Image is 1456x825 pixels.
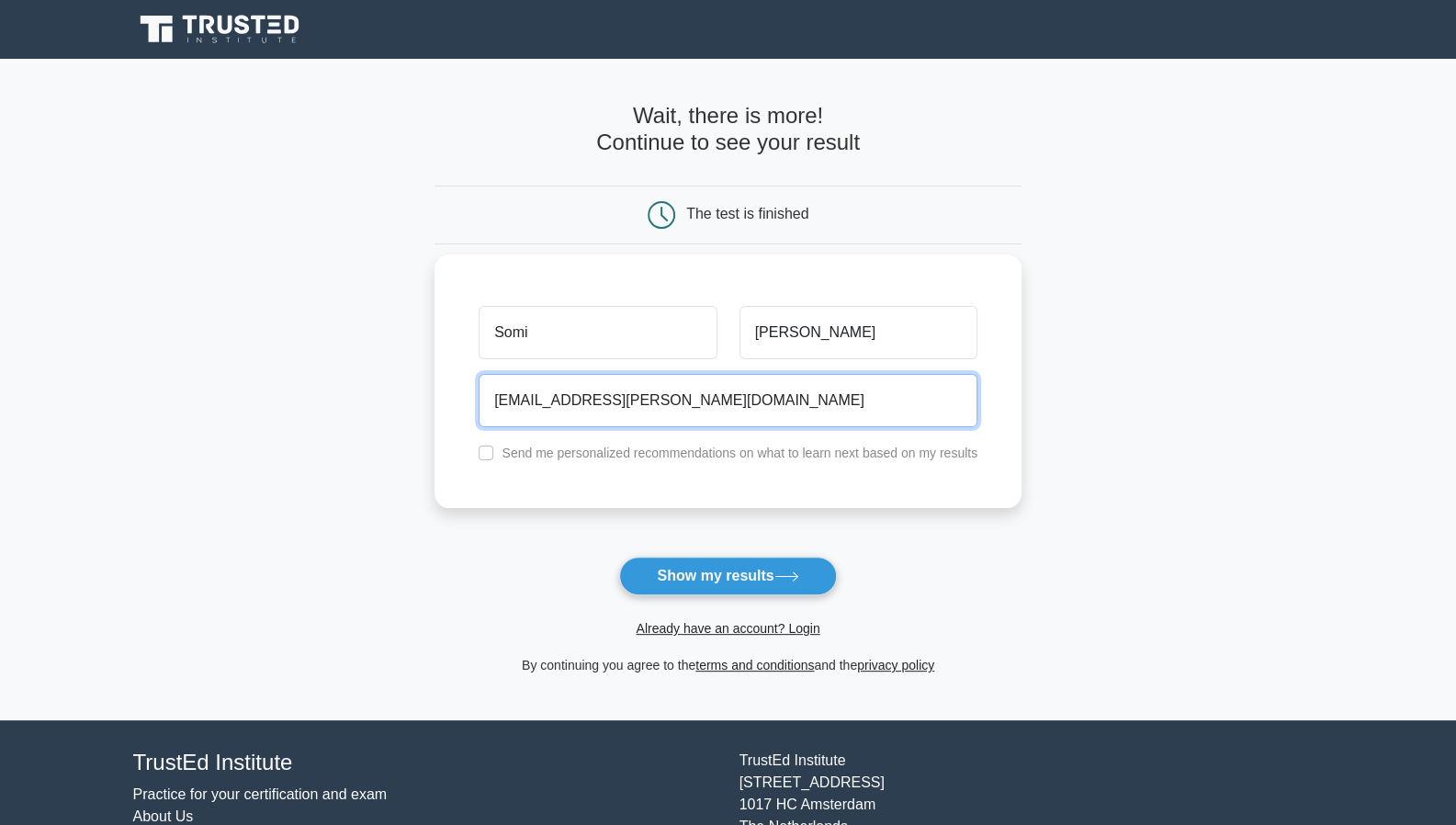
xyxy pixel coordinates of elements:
input: First name [479,306,717,359]
button: Show my results [619,557,836,595]
a: Practice for your certification and exam [133,786,388,802]
label: Send me personalized recommendations on what to learn next based on my results [502,446,977,460]
div: By continuing you agree to the and the [423,654,1033,676]
a: About Us [133,808,194,824]
a: terms and conditions [695,658,814,672]
a: Already have an account? Login [636,621,819,636]
div: The test is finished [686,206,808,221]
h4: Wait, there is more! Continue to see your result [435,103,1021,156]
input: Email [479,374,977,427]
a: privacy policy [857,658,934,672]
input: Last name [739,306,977,359]
h4: TrustEd Institute [133,750,717,776]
